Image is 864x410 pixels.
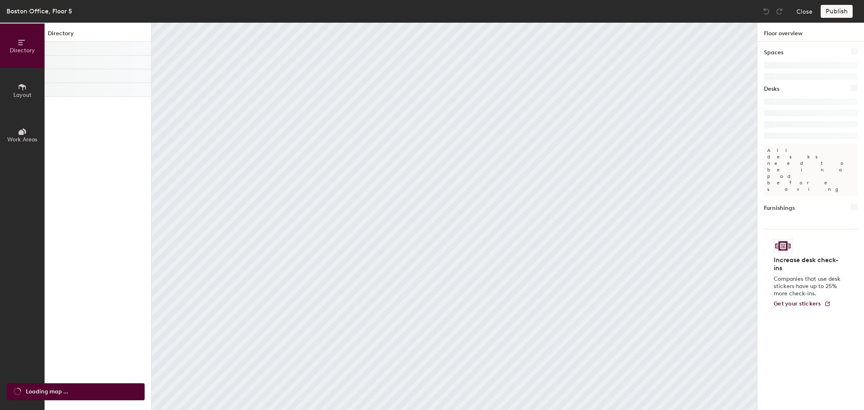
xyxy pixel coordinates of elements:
img: Sticker logo [774,239,792,253]
span: Get your stickers [774,300,821,307]
h1: Spaces [764,48,783,57]
span: Layout [13,92,32,98]
h1: Desks [764,85,779,94]
canvas: Map [151,23,757,410]
h1: Furnishings [764,204,795,213]
p: Companies that use desk stickers have up to 25% more check-ins. [774,275,843,297]
h4: Increase desk check-ins [774,256,843,272]
span: Work Areas [7,136,37,143]
span: Loading map ... [26,387,68,396]
img: Undo [762,7,770,15]
h1: Directory [45,29,151,42]
p: All desks need to be in a pod before saving [764,144,858,196]
img: Redo [775,7,783,15]
div: Boston Office, Floor 5 [6,6,72,16]
button: Close [796,5,813,18]
h1: Floor overview [757,23,864,42]
span: Directory [10,47,35,54]
a: Get your stickers [774,301,831,307]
